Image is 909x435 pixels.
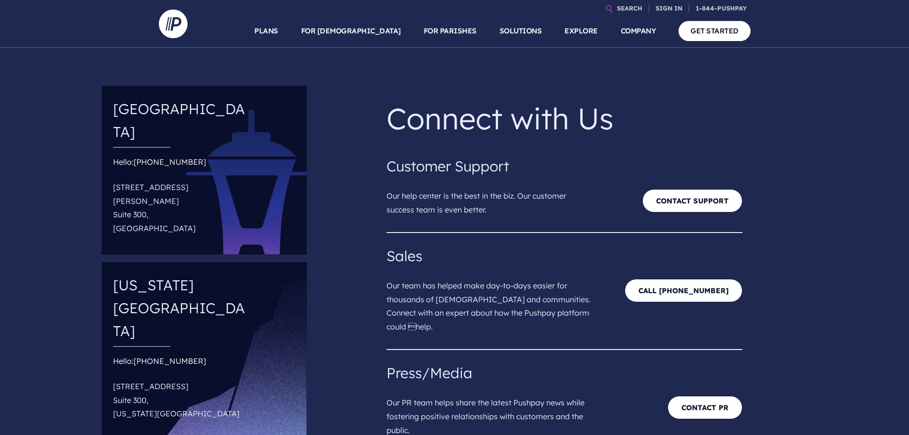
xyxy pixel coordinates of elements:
p: Our help center is the best in the biz. Our customer success team is even better. [387,178,600,221]
a: COMPANY [621,14,656,48]
h4: [GEOGRAPHIC_DATA] [113,94,250,147]
h4: Sales [387,244,743,267]
a: FOR PARISHES [424,14,477,48]
p: [STREET_ADDRESS] Suite 300, [US_STATE][GEOGRAPHIC_DATA] [113,376,250,424]
a: [PHONE_NUMBER] [134,356,206,366]
p: Connect with Us [387,94,743,143]
a: SOLUTIONS [500,14,542,48]
a: GET STARTED [679,21,751,41]
p: [STREET_ADDRESS][PERSON_NAME] Suite 300, [GEOGRAPHIC_DATA] [113,177,250,239]
a: Contact PR [668,396,742,419]
h4: Customer Support [387,155,743,178]
h4: [US_STATE][GEOGRAPHIC_DATA] [113,270,250,346]
a: [PHONE_NUMBER] [134,157,206,167]
p: Our team has helped make day-to-days easier for thousands of [DEMOGRAPHIC_DATA] and communities. ... [387,267,600,338]
a: Contact Support [642,189,742,212]
a: EXPLORE [564,14,598,48]
a: PLANS [254,14,278,48]
h4: Press/Media [387,361,743,384]
a: CALL [PHONE_NUMBER] [625,279,742,302]
div: Hello: [113,354,250,424]
a: FOR [DEMOGRAPHIC_DATA] [301,14,401,48]
div: Hello: [113,155,250,239]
